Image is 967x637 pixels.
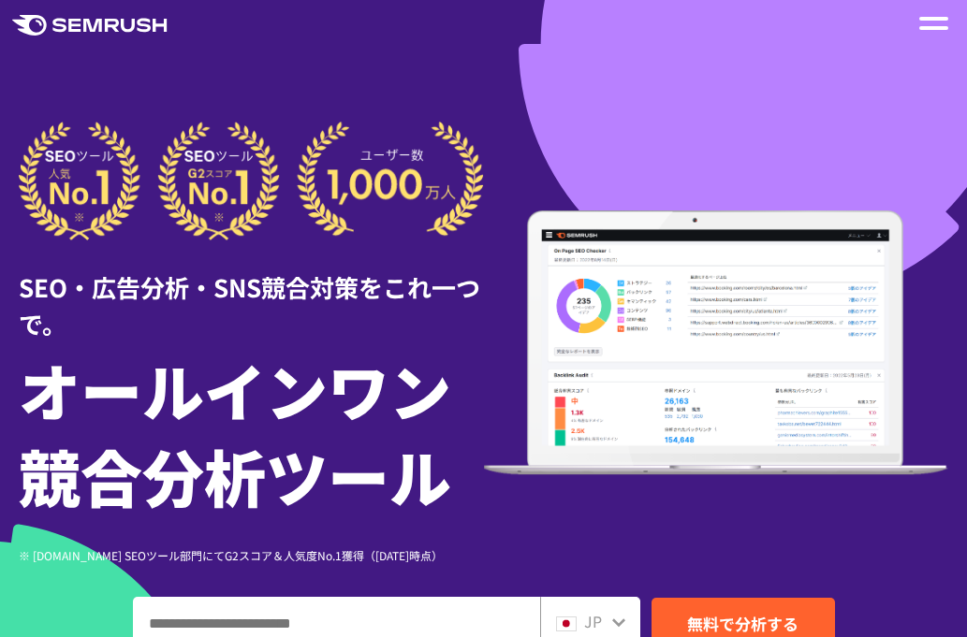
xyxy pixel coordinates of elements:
[19,240,484,341] div: SEO・広告分析・SNS競合対策をこれ一つで。
[584,610,602,632] span: JP
[19,346,484,518] h1: オールインワン 競合分析ツール
[687,612,799,635] span: 無料で分析する
[19,546,484,564] div: ※ [DOMAIN_NAME] SEOツール部門にてG2スコア＆人気度No.1獲得（[DATE]時点）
